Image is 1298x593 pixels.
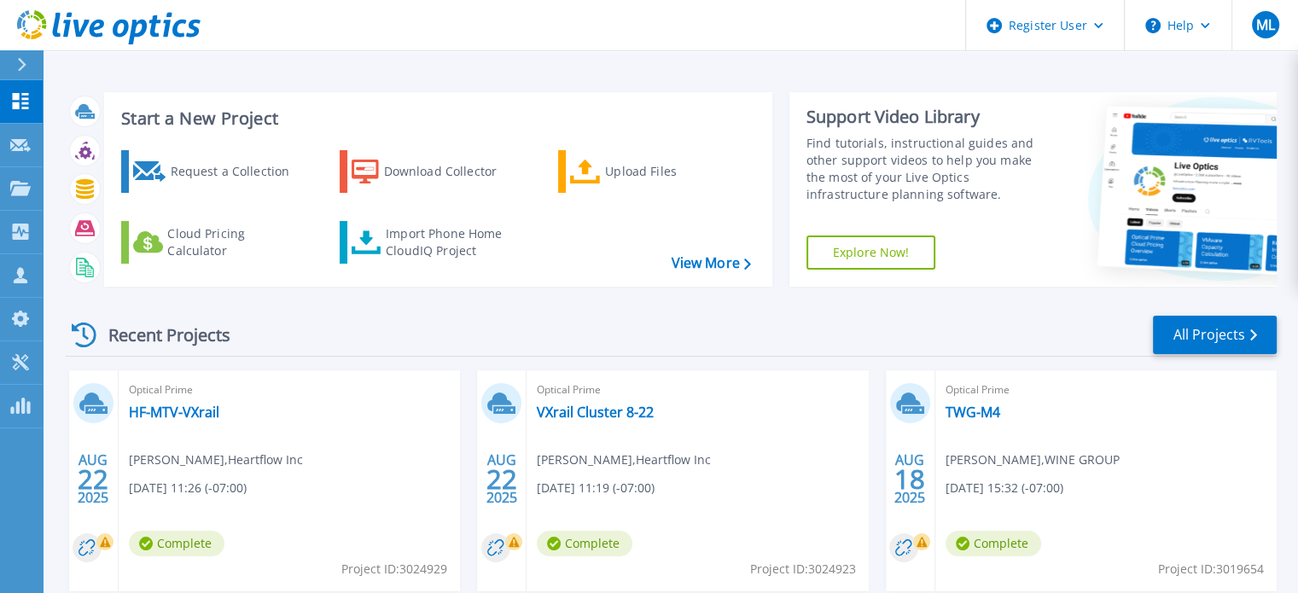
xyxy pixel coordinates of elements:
span: Project ID: 3024929 [341,560,447,578]
span: Complete [946,531,1041,556]
span: [PERSON_NAME] , WINE GROUP [946,451,1120,469]
div: AUG 2025 [893,448,926,510]
div: Recent Projects [66,314,253,356]
span: 22 [486,472,517,486]
div: AUG 2025 [486,448,518,510]
div: Cloud Pricing Calculator [167,225,304,259]
span: Optical Prime [946,381,1266,399]
span: Optical Prime [537,381,858,399]
a: Cloud Pricing Calculator [121,221,311,264]
div: Import Phone Home CloudIQ Project [386,225,519,259]
span: 18 [894,472,925,486]
a: TWG-M4 [946,404,1000,421]
h3: Start a New Project [121,109,750,128]
a: Upload Files [558,150,748,193]
a: Request a Collection [121,150,311,193]
span: [PERSON_NAME] , Heartflow Inc [537,451,711,469]
span: Complete [537,531,632,556]
span: Complete [129,531,224,556]
a: View More [671,255,750,271]
span: [PERSON_NAME] , Heartflow Inc [129,451,303,469]
span: Project ID: 3024923 [750,560,856,578]
span: [DATE] 11:26 (-07:00) [129,479,247,497]
a: All Projects [1153,316,1277,354]
a: VXrail Cluster 8-22 [537,404,654,421]
a: Explore Now! [806,235,936,270]
span: [DATE] 11:19 (-07:00) [537,479,655,497]
span: Project ID: 3019654 [1158,560,1264,578]
div: Find tutorials, instructional guides and other support videos to help you make the most of your L... [806,135,1051,203]
div: Support Video Library [806,106,1051,128]
span: ML [1255,18,1274,32]
div: Upload Files [605,154,742,189]
a: HF-MTV-VXrail [129,404,219,421]
span: [DATE] 15:32 (-07:00) [946,479,1063,497]
span: Optical Prime [129,381,450,399]
span: 22 [78,472,108,486]
div: AUG 2025 [77,448,109,510]
a: Download Collector [340,150,530,193]
div: Download Collector [384,154,521,189]
div: Request a Collection [170,154,306,189]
